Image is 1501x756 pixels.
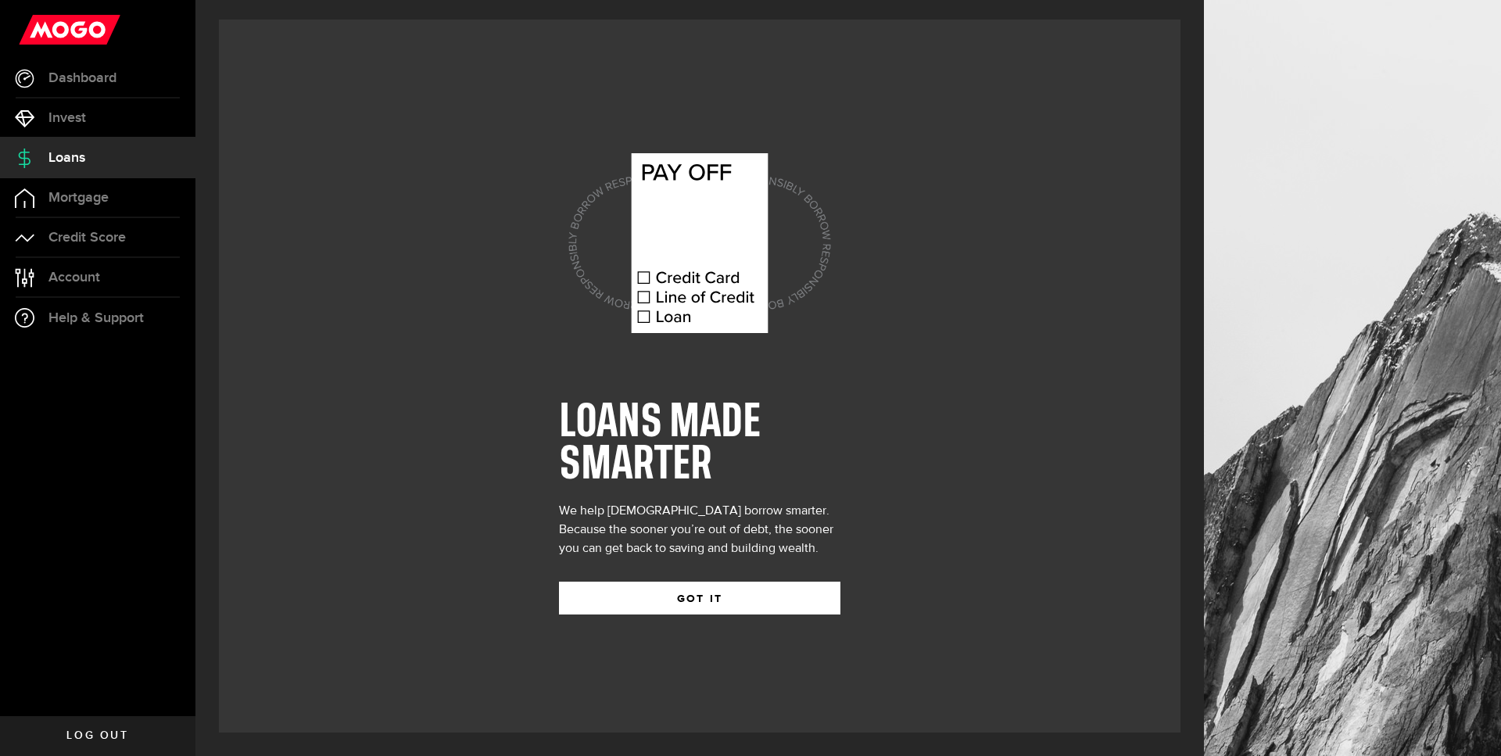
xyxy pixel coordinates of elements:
button: GOT IT [559,582,840,614]
span: Account [48,271,100,285]
h1: LOANS MADE SMARTER [559,402,840,486]
span: Loans [48,151,85,165]
span: Dashboard [48,71,116,85]
span: Invest [48,111,86,125]
div: We help [DEMOGRAPHIC_DATA] borrow smarter. Because the sooner you’re out of debt, the sooner you ... [559,502,840,558]
span: Log out [66,730,128,741]
span: Credit Score [48,231,126,245]
span: Mortgage [48,191,109,205]
span: Help & Support [48,311,144,325]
